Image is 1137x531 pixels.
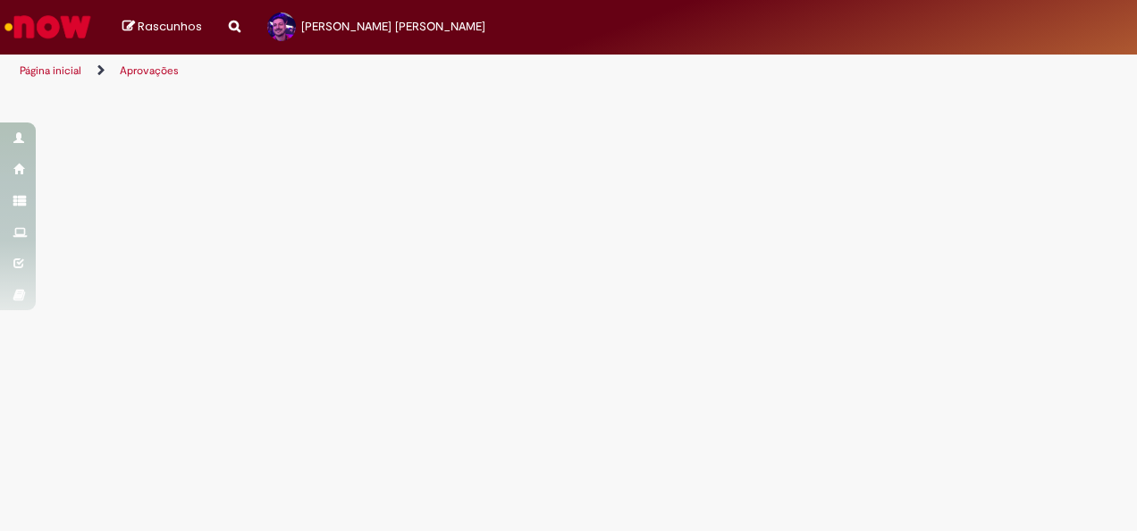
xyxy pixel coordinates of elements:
span: [PERSON_NAME] [PERSON_NAME] [301,19,485,34]
span: Rascunhos [138,18,202,35]
a: Aprovações [120,63,179,78]
img: ServiceNow [2,9,94,45]
a: Página inicial [20,63,81,78]
ul: Trilhas de página [13,55,745,88]
a: Rascunhos [122,19,202,36]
